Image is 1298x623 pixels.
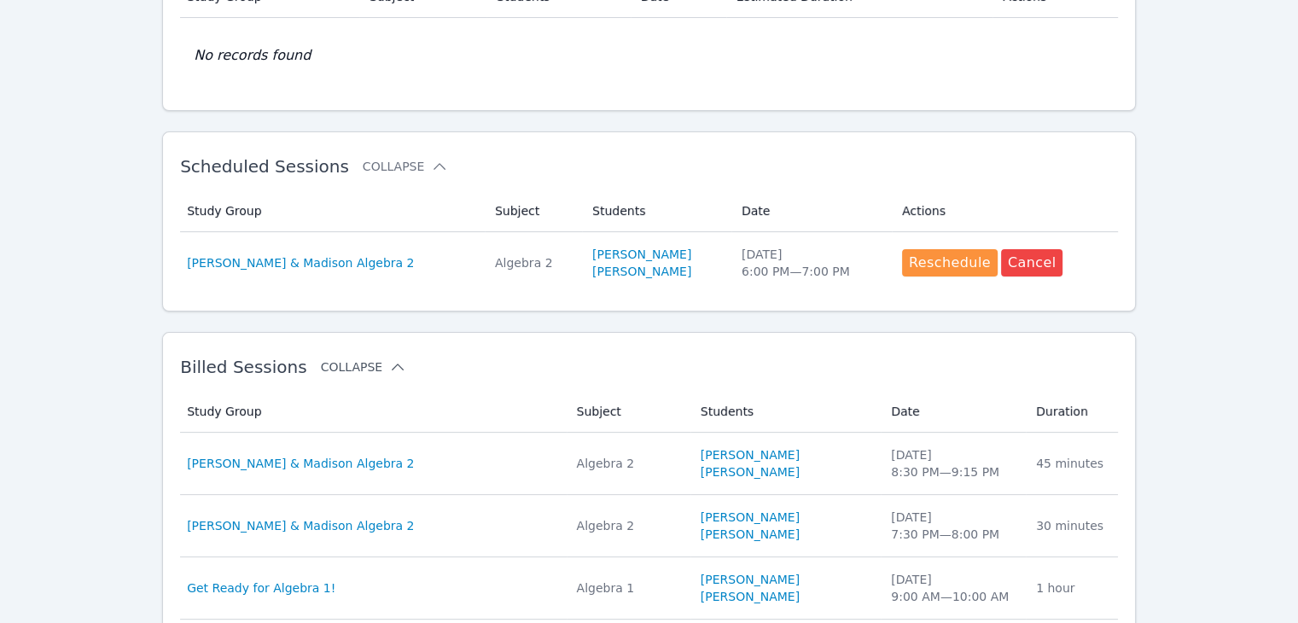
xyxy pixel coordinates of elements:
a: Get Ready for Algebra 1! [187,579,335,597]
td: No records found [180,18,1118,93]
th: Duration [1026,391,1118,433]
th: Students [690,391,881,433]
div: [DATE] 6:00 PM — 7:00 PM [742,246,882,280]
th: Study Group [180,391,566,433]
div: 1 hour [1036,579,1108,597]
a: [PERSON_NAME] [701,571,800,588]
div: [DATE] 8:30 PM — 9:15 PM [891,446,1016,480]
button: Collapse [363,158,448,175]
th: Actions [892,190,1118,232]
tr: Get Ready for Algebra 1!Algebra 1[PERSON_NAME][PERSON_NAME][DATE]9:00 AM—10:00 AM1 hour [180,557,1118,620]
a: [PERSON_NAME] [701,526,800,543]
button: Collapse [321,358,406,376]
a: [PERSON_NAME] [701,446,800,463]
button: Cancel [1001,249,1063,277]
div: Algebra 2 [495,254,572,271]
div: [DATE] 7:30 PM — 8:00 PM [891,509,1016,543]
div: 30 minutes [1036,517,1108,534]
tr: [PERSON_NAME] & Madison Algebra 2Algebra 2[PERSON_NAME][PERSON_NAME][DATE]8:30 PM—9:15 PM45 minutes [180,433,1118,495]
a: [PERSON_NAME] [701,588,800,605]
a: [PERSON_NAME] [592,263,691,280]
button: Reschedule [902,249,998,277]
span: Billed Sessions [180,357,306,377]
th: Subject [567,391,690,433]
a: [PERSON_NAME] & Madison Algebra 2 [187,254,414,271]
th: Subject [485,190,582,232]
a: [PERSON_NAME] & Madison Algebra 2 [187,517,414,534]
a: [PERSON_NAME] & Madison Algebra 2 [187,455,414,472]
a: [PERSON_NAME] [701,509,800,526]
tr: [PERSON_NAME] & Madison Algebra 2Algebra 2[PERSON_NAME][PERSON_NAME][DATE]7:30 PM—8:00 PM30 minutes [180,495,1118,557]
span: Scheduled Sessions [180,156,349,177]
div: Algebra 2 [577,517,680,534]
th: Date [731,190,892,232]
tr: [PERSON_NAME] & Madison Algebra 2Algebra 2[PERSON_NAME][PERSON_NAME][DATE]6:00 PM—7:00 PMReschedu... [180,232,1118,294]
th: Students [582,190,731,232]
div: Algebra 1 [577,579,680,597]
a: [PERSON_NAME] [592,246,691,263]
div: 45 minutes [1036,455,1108,472]
div: [DATE] 9:00 AM — 10:00 AM [891,571,1016,605]
th: Date [881,391,1026,433]
th: Study Group [180,190,485,232]
a: [PERSON_NAME] [701,463,800,480]
div: Algebra 2 [577,455,680,472]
